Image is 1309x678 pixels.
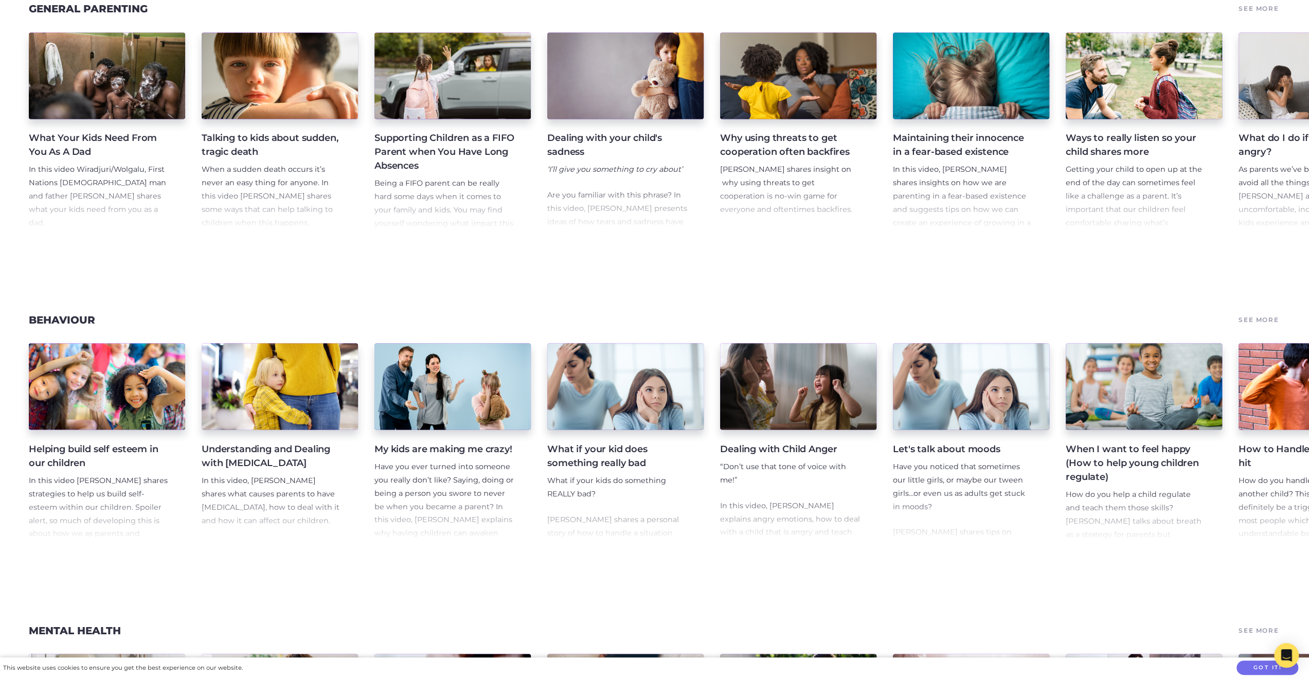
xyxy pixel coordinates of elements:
p: In this video, [PERSON_NAME] shares what causes parents to have [MEDICAL_DATA], how to deal with ... [202,474,342,527]
a: Dealing with Child Anger “Don’t use that tone of voice with me!” In this video, [PERSON_NAME] exp... [720,343,876,541]
a: See More [1237,2,1280,16]
p: [PERSON_NAME] shares tips on helping girls to become more optimistic in the face of ruminating th... [893,525,1033,579]
div: Open Intercom Messenger [1274,643,1299,668]
a: What if your kid does something really bad What if your kids do something REALLY bad? [PERSON_NAM... [547,343,704,541]
a: Mental Health [29,624,121,636]
a: See More [1237,623,1280,637]
p: In this video, [PERSON_NAME] explains angry emotions, how to deal with a child that is angry and ... [720,499,860,566]
a: Dealing with your child's sadness ‘I’ll give you something to cry about’ Are you familiar with th... [547,32,704,230]
p: In this video, [PERSON_NAME] shares insights on how we are parenting in a fear-based existence an... [893,163,1033,243]
a: Let's talk about moods Have you noticed that sometimes our little girls, or maybe our tween girls... [893,343,1049,541]
h4: What Your Kids Need From You As A Dad [29,131,169,159]
a: Helping build self esteem in our children In this video [PERSON_NAME] shares strategies to help u... [29,343,185,541]
h4: Supporting Children as a FIFO Parent when You Have Long Absences [374,131,514,173]
a: Talking to kids about sudden, tragic death When a sudden death occurs it’s never an easy thing fo... [202,32,358,230]
h4: Understanding and Dealing with [MEDICAL_DATA] [202,442,342,470]
p: Have you ever turned into someone you really don’t like? Saying, doing or being a person you swor... [374,460,514,580]
h4: My kids are making me crazy! [374,442,514,456]
a: Maintaining their innocence in a fear-based existence In this video, [PERSON_NAME] shares insight... [893,32,1049,230]
h4: Maintaining their innocence in a fear-based existence [893,131,1033,159]
a: Supporting Children as a FIFO Parent when You Have Long Absences Being a FIFO parent can be reall... [374,32,531,230]
p: When a sudden death occurs it’s never an easy thing for anyone. In this video [PERSON_NAME] share... [202,163,342,230]
button: Got it! [1236,661,1298,675]
h4: Helping build self esteem in our children [29,442,169,470]
a: Ways to really listen so your child shares more Getting your child to open up at the end of the d... [1066,32,1222,230]
a: Why using threats to get cooperation often backfires [PERSON_NAME] shares insight on why using th... [720,32,876,230]
p: In this video Wiradjuri/Wolgalu, First Nations [DEMOGRAPHIC_DATA] man and father [PERSON_NAME] sh... [29,163,169,230]
a: Behaviour [29,313,95,326]
h4: Ways to really listen so your child shares more [1066,131,1206,159]
h4: What if your kid does something really bad [547,442,687,470]
a: Understanding and Dealing with [MEDICAL_DATA] In this video, [PERSON_NAME] shares what causes par... [202,343,358,541]
p: [PERSON_NAME] shares insight on why using threats to get cooperation is no-win game for everyone ... [720,163,860,217]
p: “Don’t use that tone of voice with me!” [720,460,860,487]
em: ‘I’ll give you something to cry about’ [547,165,683,174]
a: What Your Kids Need From You As A Dad In this video Wiradjuri/Wolgalu, First Nations [DEMOGRAPHIC... [29,32,185,230]
p: Getting your child to open up at the end of the day can sometimes feel like a challenge as a pare... [1066,163,1206,283]
p: Being a FIFO parent can be really hard some days when it comes to your family and kids. You may f... [374,177,514,310]
p: What if your kids do something REALLY bad? [547,474,687,501]
h4: Why using threats to get cooperation often backfires [720,131,860,159]
p: [PERSON_NAME] shares a personal story of how to handle a situation when your child does something... [547,513,687,566]
h4: Dealing with your child's sadness [547,131,687,159]
a: My kids are making me crazy! Have you ever turned into someone you really don’t like? Saying, doi... [374,343,531,541]
h4: When I want to feel happy (How to help young children regulate) [1066,442,1206,484]
h4: Let's talk about moods [893,442,1033,456]
h4: Dealing with Child Anger [720,442,860,456]
a: See More [1237,312,1280,327]
p: Have you noticed that sometimes our little girls, or maybe our tween girls…or even us as adults g... [893,460,1033,513]
p: Are you familiar with this phrase? In this video, [PERSON_NAME] presents ideas of how tears and s... [547,189,687,269]
a: When I want to feel happy (How to help young children regulate) How do you help a child regulate ... [1066,343,1222,541]
a: General Parenting [29,3,148,15]
p: In this video [PERSON_NAME] shares strategies to help us build self-esteem within our children. S... [29,474,169,647]
h4: Talking to kids about sudden, tragic death [202,131,342,159]
div: This website uses cookies to ensure you get the best experience on our website. [3,663,243,673]
p: How do you help a child regulate and teach them those skills? [PERSON_NAME] talks about breath as... [1066,488,1206,608]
